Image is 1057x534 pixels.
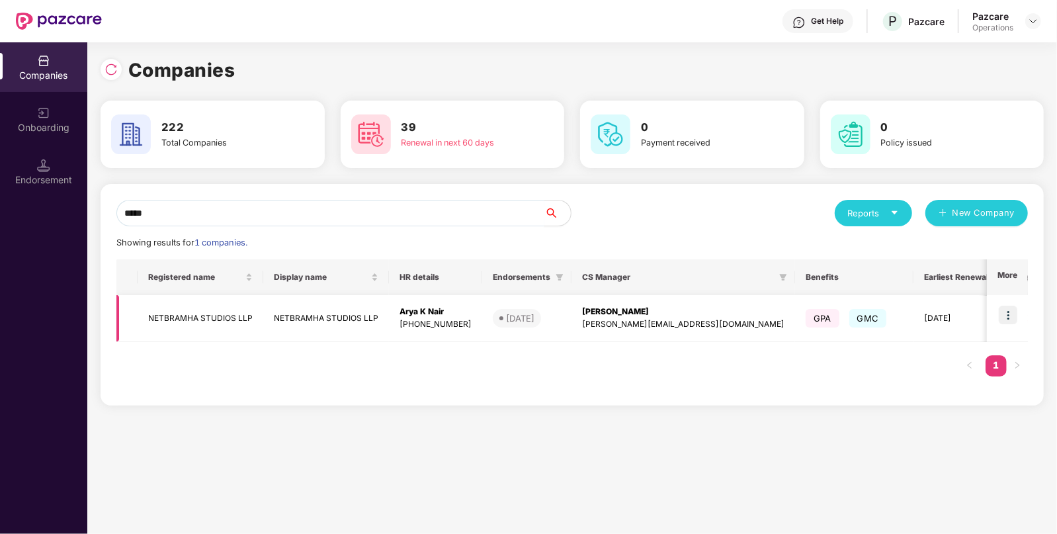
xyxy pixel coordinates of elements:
[966,361,974,369] span: left
[582,272,774,283] span: CS Manager
[400,306,472,318] div: Arya K Nair
[1007,355,1028,377] li: Next Page
[986,355,1007,375] a: 1
[138,259,263,295] th: Registered name
[37,54,50,67] img: svg+xml;base64,PHN2ZyBpZD0iQ29tcGFuaWVzIiB4bWxucz0iaHR0cDovL3d3dy53My5vcmcvMjAwMC9zdmciIHdpZHRoPS...
[811,16,843,26] div: Get Help
[263,295,389,342] td: NETBRAMHA STUDIOS LLP
[402,119,515,136] h3: 39
[37,107,50,120] img: svg+xml;base64,PHN2ZyB3aWR0aD0iMjAiIGhlaWdodD0iMjAiIHZpZXdCb3g9IjAgMCAyMCAyMCIgZmlsbD0ibm9uZSIgeG...
[777,269,790,285] span: filter
[888,13,897,29] span: P
[351,114,391,154] img: svg+xml;base64,PHN2ZyB4bWxucz0iaHR0cDovL3d3dy53My5vcmcvMjAwMC9zdmciIHdpZHRoPSI2MCIgaGVpZ2h0PSI2MC...
[493,272,550,283] span: Endorsements
[582,306,784,318] div: [PERSON_NAME]
[1013,361,1021,369] span: right
[908,15,945,28] div: Pazcare
[111,114,151,154] img: svg+xml;base64,PHN2ZyB4bWxucz0iaHR0cDovL3d3dy53My5vcmcvMjAwMC9zdmciIHdpZHRoPSI2MCIgaGVpZ2h0PSI2MC...
[913,295,999,342] td: [DATE]
[37,159,50,172] img: svg+xml;base64,PHN2ZyB3aWR0aD0iMTQuNSIgaGVpZ2h0PSIxNC41IiB2aWV3Qm94PSIwIDAgMTYgMTYiIGZpbGw9Im5vbm...
[848,206,899,220] div: Reports
[161,119,275,136] h3: 222
[959,355,980,377] li: Previous Page
[641,119,755,136] h3: 0
[913,259,999,295] th: Earliest Renewal
[274,272,368,283] span: Display name
[128,56,235,85] h1: Companies
[779,273,787,281] span: filter
[987,259,1028,295] th: More
[925,200,1028,226] button: plusNew Company
[506,312,534,325] div: [DATE]
[544,208,571,218] span: search
[881,119,995,136] h3: 0
[556,273,564,281] span: filter
[161,136,275,150] div: Total Companies
[389,259,482,295] th: HR details
[553,269,566,285] span: filter
[641,136,755,150] div: Payment received
[959,355,980,377] button: left
[972,22,1013,33] div: Operations
[400,318,472,331] div: [PHONE_NUMBER]
[263,259,389,295] th: Display name
[831,114,870,154] img: svg+xml;base64,PHN2ZyB4bWxucz0iaHR0cDovL3d3dy53My5vcmcvMjAwMC9zdmciIHdpZHRoPSI2MCIgaGVpZ2h0PSI2MC...
[1007,355,1028,377] button: right
[890,208,899,217] span: caret-down
[972,10,1013,22] div: Pazcare
[792,16,806,29] img: svg+xml;base64,PHN2ZyBpZD0iSGVscC0zMngzMiIgeG1sbnM9Imh0dHA6Ly93d3cudzMub3JnLzIwMDAvc3ZnIiB3aWR0aD...
[591,114,630,154] img: svg+xml;base64,PHN2ZyB4bWxucz0iaHR0cDovL3d3dy53My5vcmcvMjAwMC9zdmciIHdpZHRoPSI2MCIgaGVpZ2h0PSI2MC...
[881,136,995,150] div: Policy issued
[1028,16,1038,26] img: svg+xml;base64,PHN2ZyBpZD0iRHJvcGRvd24tMzJ4MzIiIHhtbG5zPSJodHRwOi8vd3d3LnczLm9yZy8yMDAwL3N2ZyIgd2...
[148,272,243,283] span: Registered name
[849,309,887,328] span: GMC
[402,136,515,150] div: Renewal in next 60 days
[16,13,102,30] img: New Pazcare Logo
[138,295,263,342] td: NETBRAMHA STUDIOS LLP
[582,318,784,331] div: [PERSON_NAME][EMAIL_ADDRESS][DOMAIN_NAME]
[999,306,1017,324] img: icon
[939,208,947,219] span: plus
[105,63,118,76] img: svg+xml;base64,PHN2ZyBpZD0iUmVsb2FkLTMyeDMyIiB4bWxucz0iaHR0cDovL3d3dy53My5vcmcvMjAwMC9zdmciIHdpZH...
[986,355,1007,377] li: 1
[795,259,913,295] th: Benefits
[116,238,247,247] span: Showing results for
[806,309,839,328] span: GPA
[194,238,247,247] span: 1 companies.
[952,206,1015,220] span: New Company
[544,200,571,226] button: search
